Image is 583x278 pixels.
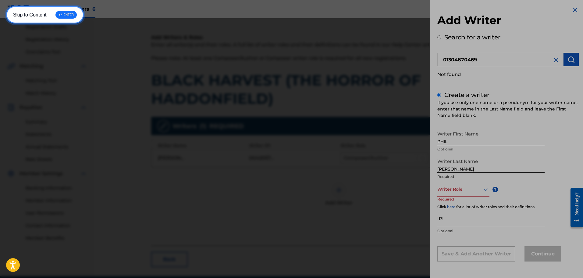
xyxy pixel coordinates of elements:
img: close [553,56,560,64]
input: Search writer's name or IPI Number [437,53,563,66]
img: MLC Logo [7,5,31,13]
div: Not found [437,68,579,81]
p: Required [437,197,460,210]
img: Top Rightsholders [54,5,62,13]
iframe: Chat Widget [553,249,583,278]
div: If you use only one name or a pseudonym for your writer name, enter that name in the Last Name fi... [437,99,579,119]
a: here [447,204,455,209]
p: Optional [437,228,545,234]
label: Search for a writer [444,34,500,41]
p: Optional [437,146,545,152]
img: Search Works [567,56,575,63]
div: Click for a list of writer roles and their definitions. [437,204,579,210]
iframe: Resource Center [566,183,583,232]
span: Members [65,5,95,13]
p: Required [437,174,545,179]
span: 6 [92,6,95,12]
h2: Add Writer [437,13,579,29]
label: Create a writer [444,91,489,99]
span: ? [492,187,498,192]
